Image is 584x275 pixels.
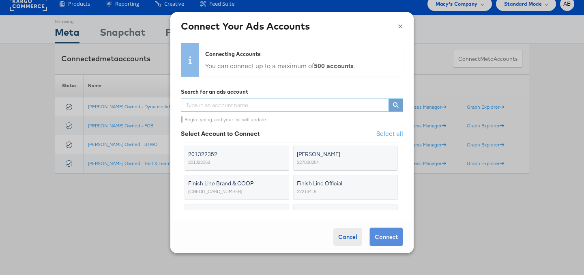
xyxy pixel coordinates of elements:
button: × [398,19,403,31]
strong: Select Account to Connect [181,129,260,137]
strong: Connecting Accounts [205,51,261,57]
span: JD Sports US Brand & COOP [297,208,384,217]
span: 27213418 [297,187,316,196]
span: 201322352 [188,150,276,158]
span: 227830254 [297,158,319,166]
span: [PERSON_NAME] [297,150,384,158]
span: Finish Line Brand & COOP [188,179,276,187]
input: Type in an account name [181,99,389,112]
span: 201322352 [188,158,210,166]
span: JD Sports - US [188,208,276,217]
strong: 500 accounts [314,61,354,70]
span: Select all [376,129,403,137]
div: Begin typing, and your list will update [181,116,403,122]
strong: Search for an ads account [181,88,248,95]
span: Finish Line Official [297,179,384,187]
h4: Connect Your Ads Accounts [181,19,403,33]
div: You can connect up to a maximum of . [205,61,355,71]
div: Cancel [333,228,362,246]
span: [CREDIT_CARD_NUMBER] [188,187,242,196]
